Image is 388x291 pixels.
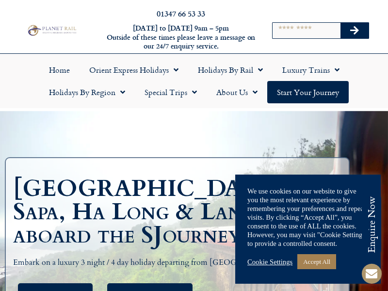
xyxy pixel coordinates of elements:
h6: [DATE] to [DATE] 9am – 5pm Outside of these times please leave a message on our 24/7 enquiry serv... [106,24,256,51]
a: Orient Express Holidays [80,59,188,81]
a: 01347 66 53 33 [157,8,205,19]
button: Search [340,23,369,38]
a: Home [39,59,80,81]
a: Holidays by Region [39,81,135,103]
nav: Menu [5,59,383,103]
img: Planet Rail Train Holidays Logo [26,24,78,36]
a: Luxury Trains [273,59,349,81]
a: Start your Journey [267,81,349,103]
a: Cookie Settings [247,258,292,266]
a: Holidays by Rail [188,59,273,81]
a: About Us [207,81,267,103]
p: Embark on a luxury 3 night / 4 day holiday departing from [GEOGRAPHIC_DATA] [13,257,341,269]
h1: [GEOGRAPHIC_DATA], Sapa, Ha Long & Lan Ha aboard the SJourney [13,177,346,247]
a: Accept All [297,254,336,269]
div: We use cookies on our website to give you the most relevant experience by remembering your prefer... [247,187,369,248]
a: Special Trips [135,81,207,103]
